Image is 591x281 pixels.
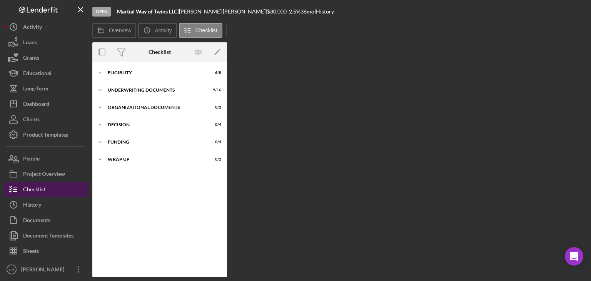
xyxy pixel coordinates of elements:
div: Dashboard [23,96,49,114]
div: Project Overview [23,166,65,184]
div: [PERSON_NAME] [PERSON_NAME] | [179,8,267,15]
button: CH[PERSON_NAME] [4,262,88,277]
span: $30,000 [267,8,287,15]
button: Checklist [4,182,88,197]
button: Documents [4,212,88,228]
div: | History [314,8,334,15]
div: Grants [23,50,39,67]
text: CH [9,268,14,272]
div: 36 mo [301,8,314,15]
div: People [23,151,40,168]
div: History [23,197,41,214]
button: Activity [138,23,177,38]
label: Checklist [195,27,217,33]
button: History [4,197,88,212]
div: Underwriting Documents [108,88,202,92]
div: Documents [23,212,50,230]
div: Educational [23,65,52,83]
div: Sheets [23,243,39,261]
div: 0 / 2 [207,105,221,110]
div: Organizational Documents [108,105,202,110]
div: Product Templates [23,127,68,144]
div: Eligiblity [108,70,202,75]
div: 0 / 2 [207,157,221,162]
div: 2.5 % [289,8,301,15]
button: Product Templates [4,127,88,142]
button: Long-Term [4,81,88,96]
button: Checklist [179,23,222,38]
label: Activity [155,27,172,33]
button: Clients [4,112,88,127]
div: Checklist [149,49,171,55]
div: 9 / 16 [207,88,221,92]
div: Checklist [23,182,45,199]
button: People [4,151,88,166]
button: Grants [4,50,88,65]
div: Loans [23,35,37,52]
button: Document Templates [4,228,88,243]
button: Educational [4,65,88,81]
div: Activity [23,19,42,37]
div: Document Templates [23,228,73,245]
div: [PERSON_NAME] [19,262,69,279]
b: Martial Way of Twins LLC [117,8,177,15]
button: Activity [4,19,88,35]
button: Loans [4,35,88,50]
div: 6 / 8 [207,70,221,75]
div: Decision [108,122,202,127]
div: Wrap up [108,157,202,162]
button: Dashboard [4,96,88,112]
div: 0 / 4 [207,122,221,127]
div: 0 / 4 [207,140,221,144]
button: Sheets [4,243,88,259]
div: Funding [108,140,202,144]
div: Long-Term [23,81,48,98]
div: Clients [23,112,40,129]
div: Open Intercom Messenger [565,247,583,266]
button: Project Overview [4,166,88,182]
div: Open [92,7,111,17]
label: Overview [109,27,131,33]
button: Overview [92,23,136,38]
div: | [117,8,179,15]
